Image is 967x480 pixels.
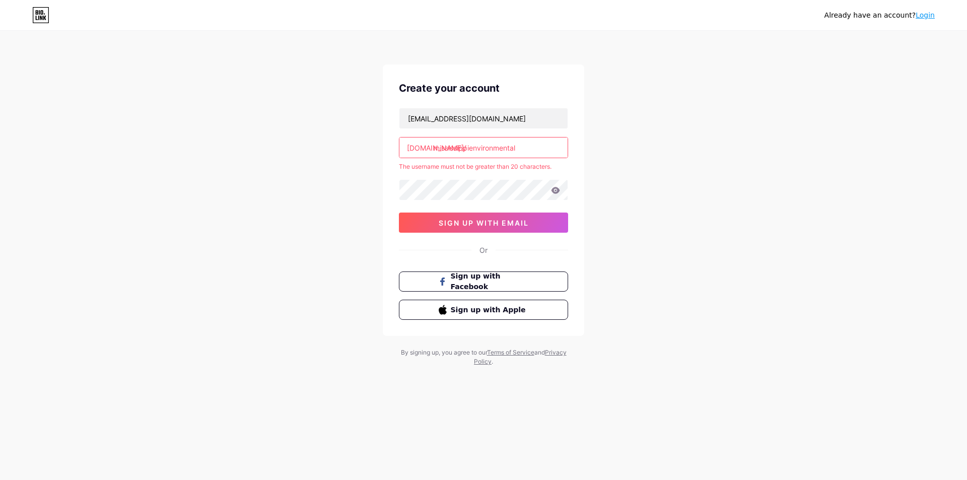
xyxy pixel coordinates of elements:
button: Sign up with Facebook [399,271,568,292]
a: Terms of Service [487,349,534,356]
input: Email [399,108,568,128]
div: Or [479,245,488,255]
div: By signing up, you agree to our and . [398,348,569,366]
span: sign up with email [439,219,529,227]
button: Sign up with Apple [399,300,568,320]
div: Create your account [399,81,568,96]
span: Sign up with Apple [451,305,529,315]
input: username [399,138,568,158]
div: [DOMAIN_NAME]/ [407,143,466,153]
div: Already have an account? [824,10,935,21]
a: Login [916,11,935,19]
div: The username must not be greater than 20 characters. [399,162,568,171]
button: sign up with email [399,213,568,233]
span: Sign up with Facebook [451,271,529,292]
